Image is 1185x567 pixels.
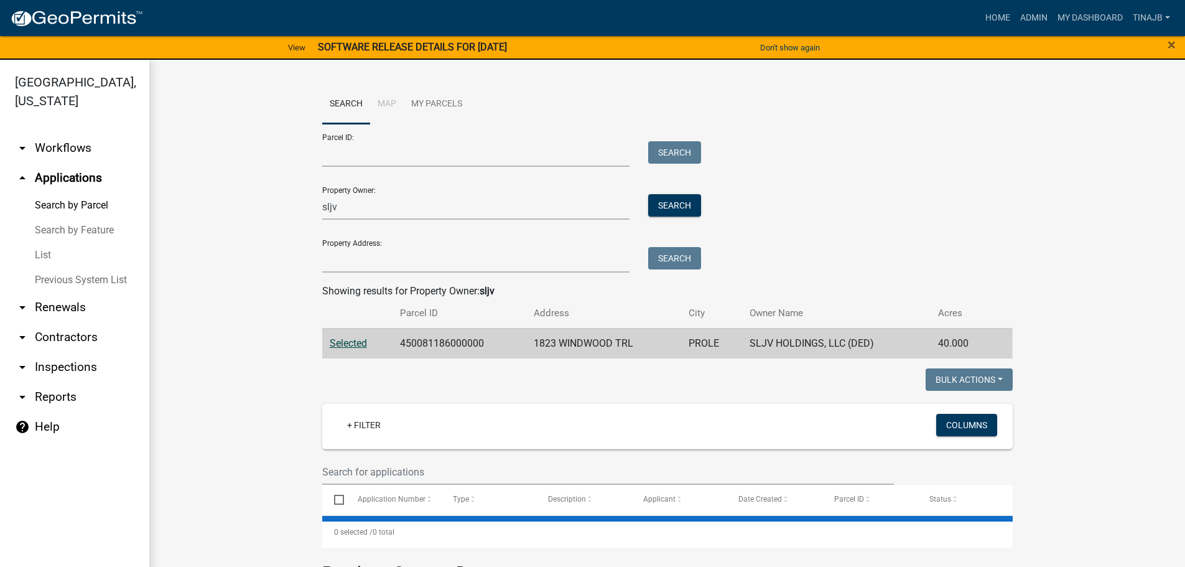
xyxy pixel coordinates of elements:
[1168,36,1176,54] span: ×
[648,247,701,269] button: Search
[322,85,370,124] a: Search
[318,41,507,53] strong: SOFTWARE RELEASE DETAILS FOR [DATE]
[548,495,586,504] span: Description
[283,37,310,58] a: View
[453,495,469,504] span: Type
[536,485,631,515] datatable-header-cell: Description
[441,485,536,515] datatable-header-cell: Type
[346,485,441,515] datatable-header-cell: Application Number
[834,495,864,504] span: Parcel ID
[917,485,1012,515] datatable-header-cell: Status
[926,368,1013,391] button: Bulk Actions
[337,414,391,436] a: + Filter
[643,495,676,504] span: Applicant
[931,299,992,328] th: Acres
[681,328,743,358] td: PROLE
[742,328,931,358] td: SLJV HOLDINGS, LLC (DED)
[1168,37,1176,52] button: Close
[480,285,495,297] strong: sljv
[330,337,367,349] a: Selected
[15,419,30,434] i: help
[404,85,470,124] a: My Parcels
[15,360,30,375] i: arrow_drop_down
[738,495,782,504] span: Date Created
[980,6,1015,30] a: Home
[322,284,1013,299] div: Showing results for Property Owner:
[15,390,30,405] i: arrow_drop_down
[1128,6,1175,30] a: Tinajb
[393,299,526,328] th: Parcel ID
[526,299,681,328] th: Address
[15,330,30,345] i: arrow_drop_down
[15,171,30,185] i: arrow_drop_up
[755,37,825,58] button: Don't show again
[334,528,373,537] span: 0 selected /
[929,495,951,504] span: Status
[393,328,526,358] td: 450081186000000
[15,141,30,156] i: arrow_drop_down
[322,517,1013,548] div: 0 total
[1015,6,1053,30] a: Admin
[822,485,917,515] datatable-header-cell: Parcel ID
[727,485,822,515] datatable-header-cell: Date Created
[631,485,727,515] datatable-header-cell: Applicant
[15,300,30,315] i: arrow_drop_down
[648,141,701,164] button: Search
[742,299,931,328] th: Owner Name
[681,299,743,328] th: City
[322,485,346,515] datatable-header-cell: Select
[931,328,992,358] td: 40.000
[358,495,425,504] span: Application Number
[526,328,681,358] td: 1823 WINDWOOD TRL
[1053,6,1128,30] a: My Dashboard
[936,414,997,436] button: Columns
[322,459,895,485] input: Search for applications
[648,194,701,217] button: Search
